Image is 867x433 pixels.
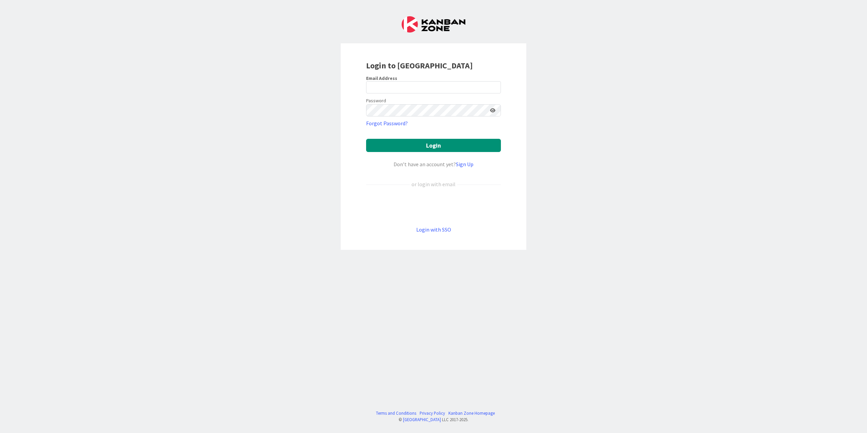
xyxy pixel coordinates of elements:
div: Don’t have an account yet? [366,160,501,168]
div: Sign in with Google. Opens in new tab [366,199,501,214]
a: Terms and Conditions [376,410,416,416]
a: Sign Up [456,161,473,168]
button: Login [366,139,501,152]
a: Forgot Password? [366,119,408,127]
a: [GEOGRAPHIC_DATA] [403,417,441,422]
a: Privacy Policy [420,410,445,416]
div: or login with email [410,180,457,188]
img: Kanban Zone [402,16,465,33]
a: Login with SSO [416,226,451,233]
a: Kanban Zone Homepage [448,410,495,416]
label: Password [366,97,386,104]
label: Email Address [366,75,397,81]
div: © LLC 2017- 2025 . [373,416,495,423]
iframe: Sign in with Google Button [363,199,504,214]
b: Login to [GEOGRAPHIC_DATA] [366,60,473,71]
